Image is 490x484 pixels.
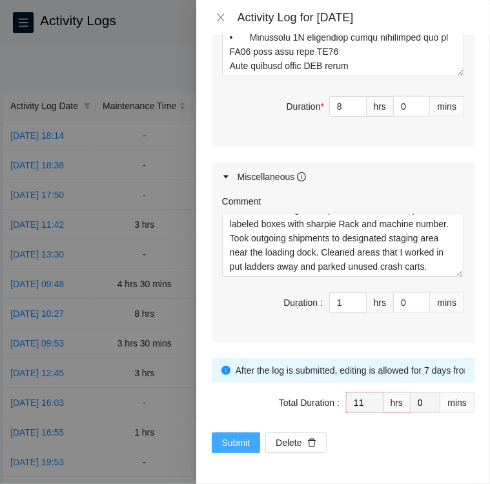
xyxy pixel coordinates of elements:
textarea: Comment [222,13,464,76]
div: Activity Log for [DATE] [238,10,475,25]
span: info-circle [297,172,306,181]
div: mins [430,96,464,117]
span: close [216,12,226,23]
button: Submit [212,432,261,453]
div: hrs [367,96,394,117]
label: Comment [222,194,261,208]
textarea: Comment [222,214,464,277]
div: hrs [367,292,394,313]
button: Close [212,12,230,24]
div: Duration : [283,296,323,310]
button: Deletedelete [265,432,326,453]
div: Total Duration : [279,396,340,410]
div: mins [430,292,464,313]
span: caret-right [222,173,230,181]
span: info-circle [221,366,230,375]
span: Delete [276,436,301,450]
div: hrs [383,392,411,413]
div: Miscellaneous info-circle [212,162,475,192]
div: mins [440,392,475,413]
span: Submit [222,436,250,450]
span: delete [307,438,316,449]
div: Duration [287,99,324,114]
div: Miscellaneous [238,170,307,184]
